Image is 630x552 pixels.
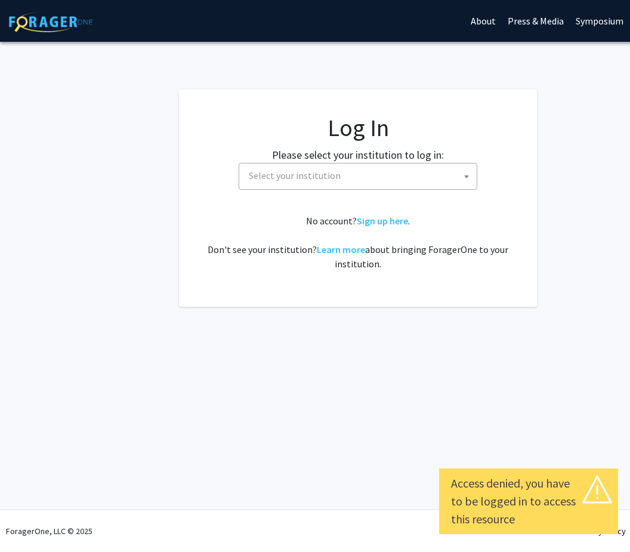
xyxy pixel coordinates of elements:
h1: Log In [203,113,513,142]
div: Access denied, you have to be logged in to access this resource [451,474,606,528]
div: ForagerOne, LLC © 2025 [6,510,92,552]
div: No account? . Don't see your institution? about bringing ForagerOne to your institution. [203,214,513,271]
span: Select your institution [239,163,477,190]
img: ForagerOne Logo [9,11,92,32]
span: Select your institution [244,164,477,188]
a: Sign up here [357,215,408,227]
label: Please select your institution to log in: [272,147,444,163]
a: Learn more about bringing ForagerOne to your institution [317,243,365,255]
span: Select your institution [249,169,341,181]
